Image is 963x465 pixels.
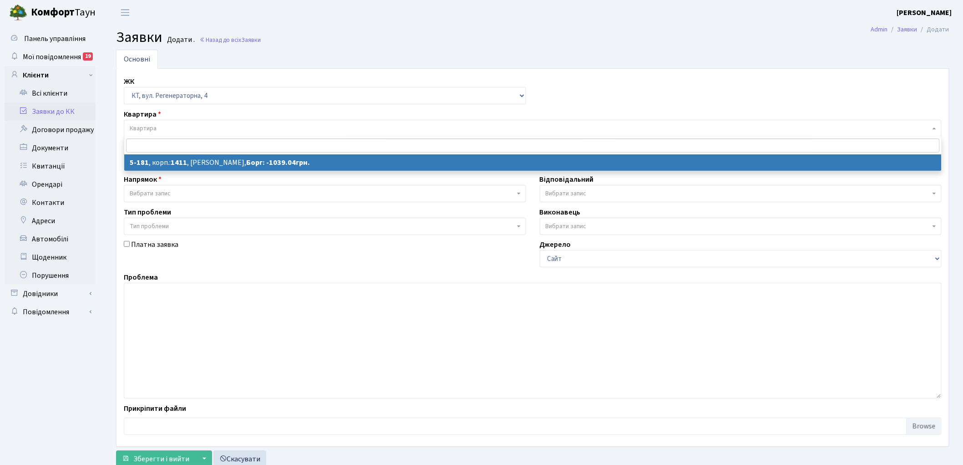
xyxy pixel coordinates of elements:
[5,285,96,303] a: Довідники
[5,84,96,102] a: Всі клієнти
[199,36,261,44] a: Назад до всіхЗаявки
[124,109,161,120] label: Квартира
[241,36,261,44] span: Заявки
[171,158,187,168] b: 1411
[130,222,169,231] span: Тип проблеми
[133,454,189,464] span: Зберегти і вийти
[124,174,162,185] label: Напрямок
[116,50,158,69] a: Основні
[917,25,949,35] li: Додати
[131,239,178,250] label: Платна заявка
[124,272,158,283] label: Проблема
[124,207,171,218] label: Тип проблеми
[897,25,917,34] a: Заявки
[24,34,86,44] span: Панель управління
[897,8,952,18] b: [PERSON_NAME]
[546,222,587,231] span: Вибрати запис
[9,4,27,22] img: logo.png
[165,36,195,44] small: Додати .
[130,124,157,133] span: Квартира
[5,212,96,230] a: Адреси
[5,102,96,121] a: Заявки до КК
[540,239,571,250] label: Джерело
[5,48,96,66] a: Мої повідомлення19
[540,207,581,218] label: Виконавець
[5,303,96,321] a: Повідомлення
[124,154,941,171] li: , корп.: , [PERSON_NAME],
[5,66,96,84] a: Клієнти
[116,27,162,48] span: Заявки
[857,20,963,39] nav: breadcrumb
[31,5,75,20] b: Комфорт
[246,158,310,168] b: Борг: -1039.04грн.
[5,175,96,194] a: Орендарі
[5,194,96,212] a: Контакти
[5,248,96,266] a: Щоденник
[31,5,96,20] span: Таун
[5,30,96,48] a: Панель управління
[114,5,137,20] button: Переключити навігацію
[871,25,888,34] a: Admin
[5,139,96,157] a: Документи
[5,230,96,248] a: Автомобілі
[897,7,952,18] a: [PERSON_NAME]
[5,266,96,285] a: Порушення
[124,76,134,87] label: ЖК
[546,189,587,198] span: Вибрати запис
[124,403,186,414] label: Прикріпити файли
[130,189,171,198] span: Вибрати запис
[23,52,81,62] span: Мої повідомлення
[5,121,96,139] a: Договори продажу
[83,52,93,61] div: 19
[540,174,594,185] label: Відповідальний
[130,158,149,168] b: 5-181
[5,157,96,175] a: Квитанції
